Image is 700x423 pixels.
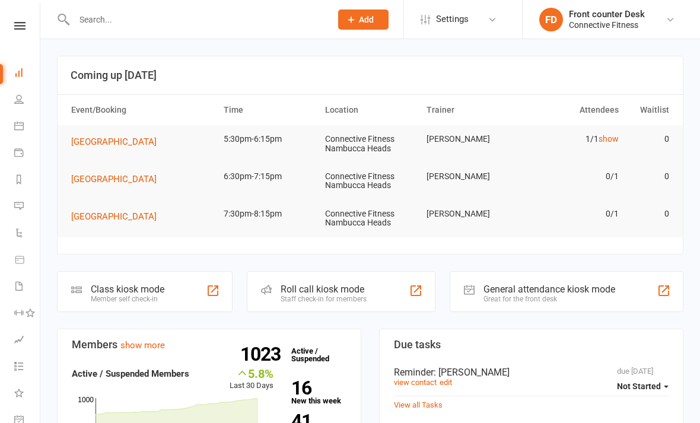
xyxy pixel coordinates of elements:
div: Member self check-in [91,295,164,303]
div: Class kiosk mode [91,284,164,295]
button: [GEOGRAPHIC_DATA] [71,209,165,224]
span: Settings [436,6,469,33]
td: Connective Fitness Nambucca Heads [320,125,421,163]
td: 0 [624,200,675,228]
div: Roll call kiosk mode [281,284,367,295]
td: Connective Fitness Nambucca Heads [320,200,421,237]
a: show more [120,340,165,351]
h3: Coming up [DATE] [71,69,670,81]
a: edit [440,378,452,387]
a: view contact [394,378,437,387]
a: Payments [14,141,41,167]
a: Assessments [14,327,41,354]
a: Product Sales [14,247,41,274]
td: Connective Fitness Nambucca Heads [320,163,421,200]
input: Search... [71,11,323,28]
td: 0 [624,163,675,190]
div: General attendance kiosk mode [483,284,615,295]
th: Time [218,95,320,125]
td: 5:30pm-6:15pm [218,125,320,153]
a: People [14,87,41,114]
strong: 16 [291,379,342,397]
td: 0/1 [523,200,624,228]
div: FD [539,8,563,31]
div: Staff check-in for members [281,295,367,303]
a: What's New [14,381,41,408]
td: 0 [624,125,675,153]
button: [GEOGRAPHIC_DATA] [71,135,165,149]
td: 1/1 [523,125,624,153]
a: Calendar [14,114,41,141]
th: Attendees [523,95,624,125]
td: 7:30pm-8:15pm [218,200,320,228]
td: 6:30pm-7:15pm [218,163,320,190]
th: Event/Booking [66,95,218,125]
td: [PERSON_NAME] [421,200,523,228]
div: 5.8% [230,367,273,380]
span: Not Started [617,381,661,391]
span: : [PERSON_NAME] [434,367,510,378]
h3: Members [72,339,346,351]
a: 16New this week [291,379,346,405]
span: [GEOGRAPHIC_DATA] [71,211,157,222]
a: Reports [14,167,41,194]
button: Not Started [617,376,669,397]
th: Trainer [421,95,523,125]
a: 1023Active / Suspended [285,338,338,371]
div: Great for the front desk [483,295,615,303]
a: View all Tasks [394,400,443,409]
td: 0/1 [523,163,624,190]
td: [PERSON_NAME] [421,125,523,153]
span: Add [359,15,374,24]
h3: Due tasks [394,339,669,351]
button: [GEOGRAPHIC_DATA] [71,172,165,186]
a: Dashboard [14,61,41,87]
th: Waitlist [624,95,675,125]
div: Reminder [394,367,669,378]
span: [GEOGRAPHIC_DATA] [71,136,157,147]
a: show [599,134,619,144]
span: [GEOGRAPHIC_DATA] [71,174,157,185]
strong: 1023 [240,345,285,363]
strong: Active / Suspended Members [72,368,189,379]
div: Front counter Desk [569,9,645,20]
div: Connective Fitness [569,20,645,30]
button: Add [338,9,389,30]
div: Last 30 Days [230,367,273,392]
th: Location [320,95,421,125]
td: [PERSON_NAME] [421,163,523,190]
